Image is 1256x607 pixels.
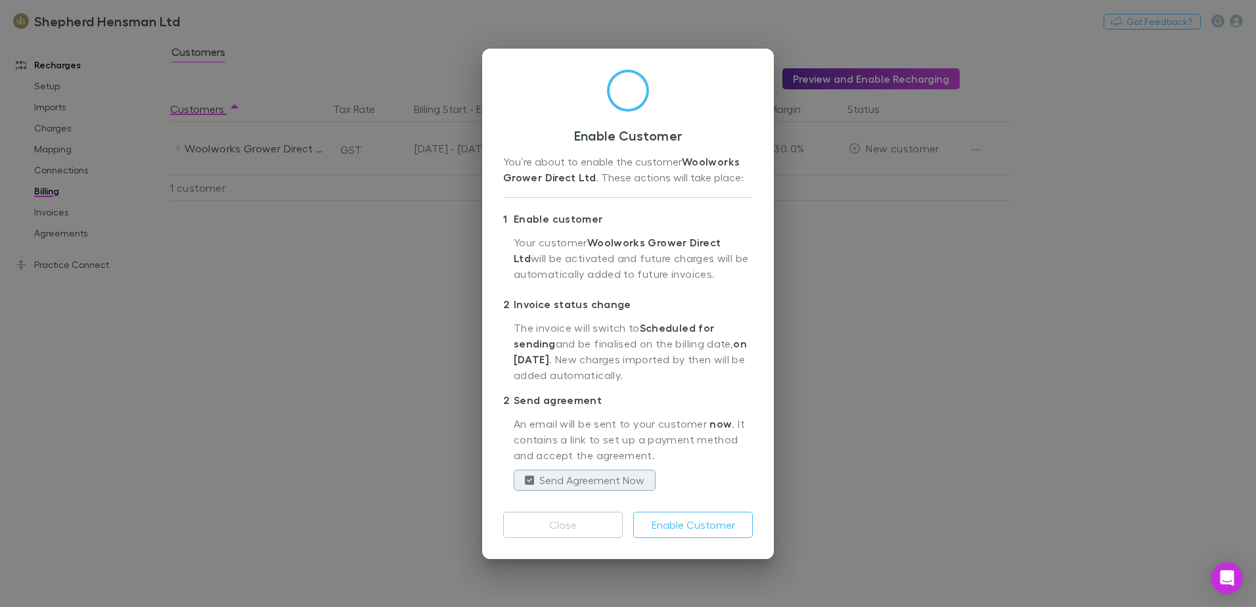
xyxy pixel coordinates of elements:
[514,416,753,464] p: An email will be sent to your customer . It contains a link to set up a payment method and accept...
[514,320,753,384] p: The invoice will switch to and be finalised on the billing date, . New charges imported by then w...
[503,155,743,184] strong: Woolworks Grower Direct Ltd
[503,208,753,229] p: Enable customer
[503,154,753,187] div: You’re about to enable the customer . These actions will take place:
[503,294,753,315] p: Invoice status change
[709,417,732,430] strong: now
[633,512,753,538] button: Enable Customer
[539,472,644,488] label: Send Agreement Now
[514,321,714,350] strong: Scheduled for sending
[514,337,747,366] strong: on [DATE]
[503,512,623,538] button: Close
[514,235,753,288] p: Your customer will be activated and future charges will be automatically added to future invoices.
[514,470,656,491] button: Send Agreement Now
[1211,562,1243,594] div: Open Intercom Messenger
[503,127,753,143] h3: Enable Customer
[503,392,514,408] div: 2
[503,211,514,227] div: 1
[514,236,721,265] strong: Woolworks Grower Direct Ltd
[503,296,514,312] div: 2
[503,390,753,411] p: Send agreement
